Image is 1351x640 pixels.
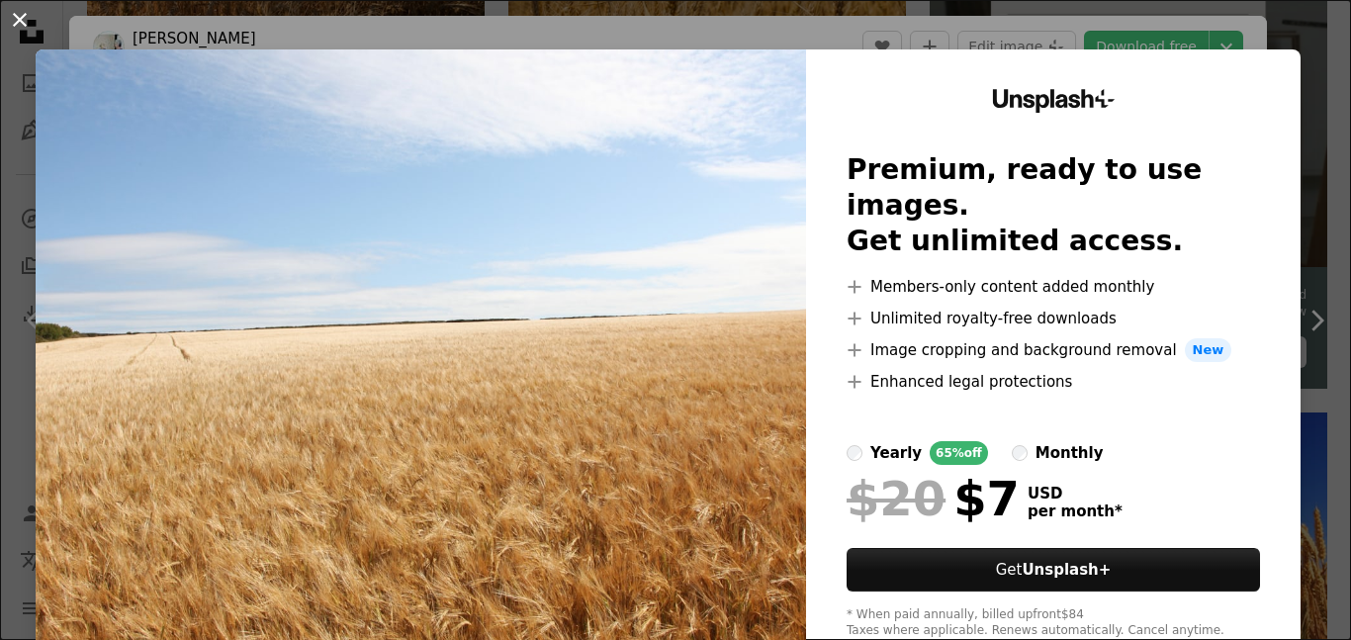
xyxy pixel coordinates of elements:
div: $7 [847,473,1020,524]
span: per month * [1028,503,1123,520]
div: yearly [870,441,922,465]
div: * When paid annually, billed upfront $84 Taxes where applicable. Renews automatically. Cancel any... [847,607,1260,639]
li: Enhanced legal protections [847,370,1260,394]
input: yearly65%off [847,445,862,461]
div: monthly [1036,441,1104,465]
span: USD [1028,485,1123,503]
input: monthly [1012,445,1028,461]
li: Members-only content added monthly [847,275,1260,299]
span: $20 [847,473,946,524]
strong: Unsplash+ [1022,561,1111,579]
li: Unlimited royalty-free downloads [847,307,1260,330]
button: GetUnsplash+ [847,548,1260,592]
span: New [1185,338,1232,362]
li: Image cropping and background removal [847,338,1260,362]
div: 65% off [930,441,988,465]
h2: Premium, ready to use images. Get unlimited access. [847,152,1260,259]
